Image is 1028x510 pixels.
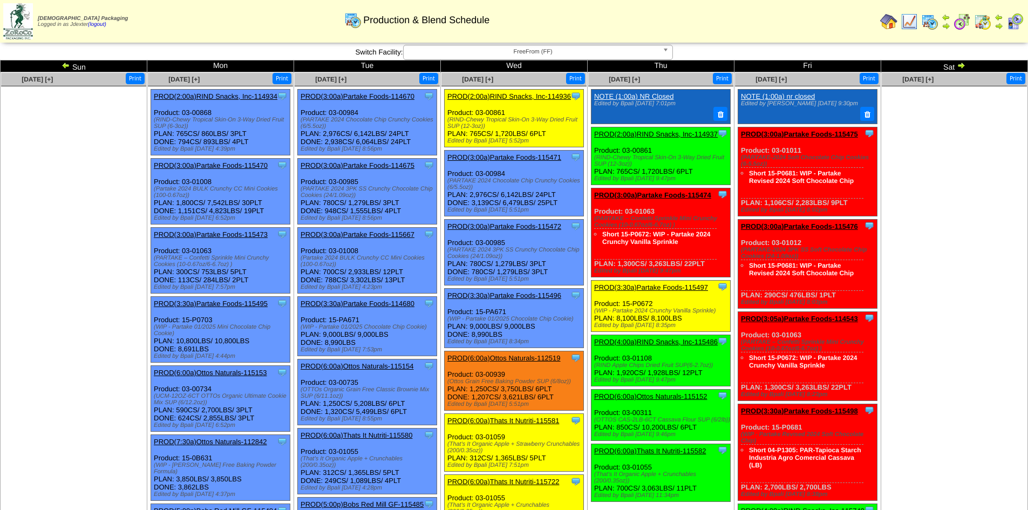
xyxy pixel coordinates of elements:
[734,60,881,72] td: Fri
[151,435,290,501] div: Product: 15-0B631 PLAN: 3,850LBS / 3,850LBS DONE: 3,862LBS
[298,90,437,155] div: Product: 03-00984 PLAN: 2,976CS / 6,142LBS / 24PLT DONE: 2,938CS / 6,064LBS / 24PLT
[151,228,290,294] div: Product: 03-01063 PLAN: 300CS / 753LBS / 5PLT DONE: 113CS / 284LBS / 2PLT
[447,354,561,362] a: PROD(6:00a)Ottos Naturals-112519
[447,153,561,161] a: PROD(3:00a)Partake Foods-115471
[570,290,581,301] img: Tooltip
[717,281,728,292] img: Tooltip
[301,416,437,422] div: Edited by Bpali [DATE] 8:55pm
[447,247,583,260] div: (PARTAKE 2024 3PK SS Crunchy Chocolate Chip Cookies (24/1.09oz))
[424,499,434,509] img: Tooltip
[594,392,707,400] a: PROD(6:00a)Ottos Naturals-115152
[424,91,434,101] img: Tooltip
[441,60,588,72] td: Wed
[445,151,584,216] div: Product: 03-00984 PLAN: 2,976CS / 6,142LBS / 24PLT DONE: 3,139CS / 6,479LBS / 25PLT
[424,160,434,171] img: Tooltip
[717,445,728,455] img: Tooltip
[717,390,728,401] img: Tooltip
[921,13,938,30] img: calendarprod.gif
[717,189,728,200] img: Tooltip
[301,324,437,330] div: (WIP - Partake 01/2025 Chocolate Chip Cookie)
[570,221,581,232] img: Tooltip
[301,386,437,399] div: (OTTOs Organic Grain Free Classic Brownie Mix SUP (6/11.1oz))
[741,222,858,230] a: PROD(3:00a)Partake Foods-115476
[864,220,875,231] img: Tooltip
[447,276,583,282] div: Edited by Bpali [DATE] 5:51pm
[602,230,711,246] a: Short 15-P0672: WIP - Partake 2024 Crunchy Vanilla Sprinkle
[424,298,434,309] img: Tooltip
[154,215,290,221] div: Edited by Bpali [DATE] 6:52pm
[154,369,267,377] a: PROD(6:00a)Ottos Naturals-115153
[860,73,879,84] button: Print
[424,229,434,240] img: Tooltip
[301,500,424,508] a: PROD(5:00p)Bobs Red Mill GF-115485
[738,219,877,308] div: Product: 03-01012 PLAN: 290CS / 476LBS / 1PLT
[594,322,730,329] div: Edited by Bpali [DATE] 8:35pm
[741,154,877,167] div: (PARTAKE-2024 Soft Chocolate Chip Cookies (6-5.5oz))
[881,60,1028,72] td: Sat
[154,491,290,498] div: Edited by Bpali [DATE] 4:37pm
[301,485,437,491] div: Edited by Bpali [DATE] 4:28pm
[38,16,128,28] span: Logged in as Jdexter
[447,117,583,130] div: (RIND-Chewy Tropical Skin-On 3-Way Dried Fruit SUP (12-3oz))
[277,91,288,101] img: Tooltip
[609,76,640,83] span: [DATE] [+]
[741,100,872,107] div: Edited by [PERSON_NAME] [DATE] 9:30pm
[154,146,290,152] div: Edited by Bpali [DATE] 4:39pm
[447,178,583,191] div: (PARTAKE 2024 Chocolate Chip Crunchy Cookies (6/5.5oz))
[277,160,288,171] img: Tooltip
[864,312,875,323] img: Tooltip
[301,215,437,221] div: Edited by Bpali [DATE] 8:56pm
[594,100,725,107] div: Edited by Bpali [DATE] 7:01pm
[942,13,950,22] img: arrowleft.gif
[749,262,854,277] a: Short 15-P0681: WIP - Partake Revised 2024 Soft Chocolate Chip
[902,76,934,83] a: [DATE] [+]
[570,352,581,363] img: Tooltip
[277,367,288,378] img: Tooltip
[301,186,437,199] div: (PARTAKE 2024 3PK SS Crunchy Chocolate Chip Cookies (24/1.09oz))
[901,13,918,30] img: line_graph.gif
[880,13,897,30] img: home.gif
[594,362,730,369] div: (RIND Apple Chips Dried Fruit SUP(6-2.7oz))
[594,377,730,383] div: Edited by Bpali [DATE] 9:47pm
[154,186,290,199] div: (Partake 2024 BULK Crunchy CC Mini Cookies (100-0.67oz))
[298,359,437,425] div: Product: 03-00735 PLAN: 1,250CS / 5,208LBS / 6PLT DONE: 1,320CS / 5,499LBS / 6PLT
[154,284,290,290] div: Edited by Bpali [DATE] 7:57pm
[301,146,437,152] div: Edited by Bpali [DATE] 8:56pm
[741,491,877,498] div: Edited by Bpali [DATE] 8:38pm
[151,90,290,155] div: Product: 03-00868 PLAN: 765CS / 860LBS / 3PLT DONE: 794CS / 893LBS / 4PLT
[154,300,268,308] a: PROD(3:30a)Partake Foods-115495
[1,60,147,72] td: Sun
[445,351,584,411] div: Product: 03-00939 PLAN: 1,250CS / 3,750LBS / 6PLT DONE: 1,207CS / 3,621LBS / 6PLT
[419,73,438,84] button: Print
[594,130,718,138] a: PROD(2:00a)RIND Snacks, Inc-114937
[462,76,493,83] a: [DATE] [+]
[594,283,708,291] a: PROD(3:30a)Partake Foods-115497
[741,407,858,415] a: PROD(3:30a)Partake Foods-115498
[301,300,414,308] a: PROD(3:30a)Partake Foods-114680
[1006,13,1024,30] img: calendarcustomer.gif
[277,436,288,447] img: Tooltip
[22,76,53,83] span: [DATE] [+]
[315,76,346,83] span: [DATE] [+]
[594,338,718,346] a: PROD(4:00a)RIND Snacks, Inc-115486
[447,441,583,454] div: (That's It Organic Apple + Strawberry Crunchables (200/0.35oz))
[298,297,437,356] div: Product: 15-PA671 PLAN: 9,000LBS / 9,000LBS DONE: 8,990LBS
[447,338,583,345] div: Edited by Bpali [DATE] 8:34pm
[154,422,290,429] div: Edited by Bpali [DATE] 6:52pm
[298,429,437,494] div: Product: 03-01055 PLAN: 312CS / 1,365LBS / 5PLT DONE: 249CS / 1,089LBS / 4PLT
[741,130,858,138] a: PROD(3:00a)Partake Foods-115475
[301,455,437,468] div: (That's It Organic Apple + Crunchables (200/0.35oz))
[62,61,70,70] img: arrowleft.gif
[301,161,414,169] a: PROD(3:00a)Partake Foods-114675
[591,127,731,185] div: Product: 03-00861 PLAN: 765CS / 1,720LBS / 6PLT
[38,16,128,22] span: [DEMOGRAPHIC_DATA] Packaging
[447,92,571,100] a: PROD(2:00a)RIND Snacks, Inc-114936
[294,60,441,72] td: Tue
[591,188,731,277] div: Product: 03-01063 PLAN: 1,300CS / 3,263LBS / 22PLT
[570,476,581,487] img: Tooltip
[447,401,583,407] div: Edited by Bpali [DATE] 5:51pm
[594,92,673,100] a: NOTE (1:00a) NR Closed
[741,247,877,260] div: (PARTAKE-2024 3PK SS Soft Chocolate Chip Cookies (24-1.09oz))
[301,230,414,239] a: PROD(3:00a)Partake Foods-115667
